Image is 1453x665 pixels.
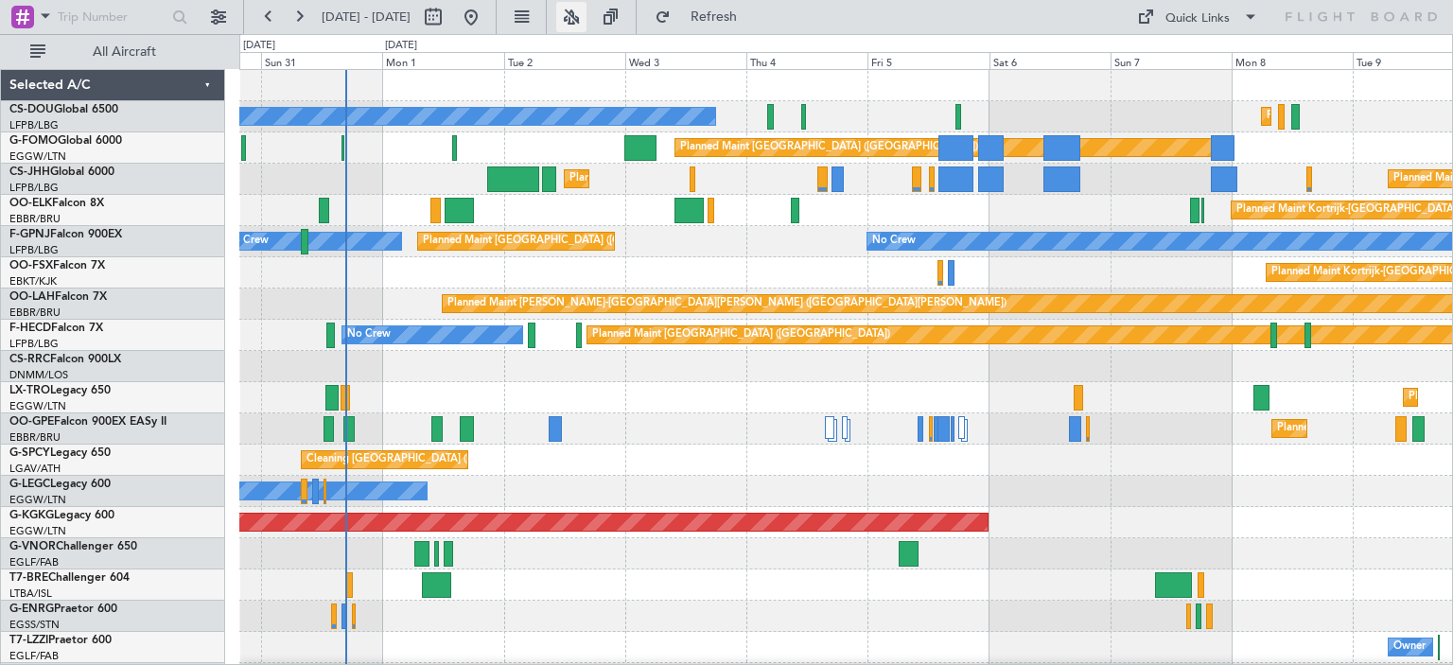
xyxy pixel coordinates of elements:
span: [DATE] - [DATE] [322,9,411,26]
div: Cleaning [GEOGRAPHIC_DATA] ([PERSON_NAME] Intl) [306,446,573,474]
div: Owner [1393,633,1426,661]
span: CS-JHH [9,166,50,178]
div: Mon 1 [382,52,503,69]
a: LGAV/ATH [9,462,61,476]
a: LFPB/LBG [9,337,59,351]
a: T7-LZZIPraetor 600 [9,635,112,646]
div: Planned Maint [GEOGRAPHIC_DATA] ([GEOGRAPHIC_DATA]) [569,165,867,193]
a: EGGW/LTN [9,149,66,164]
a: F-HECDFalcon 7X [9,323,103,334]
a: DNMM/LOS [9,368,68,382]
div: No Crew [225,227,269,255]
a: OO-FSXFalcon 7X [9,260,105,271]
span: All Aircraft [49,45,200,59]
a: CS-RRCFalcon 900LX [9,354,121,365]
span: OO-LAH [9,291,55,303]
span: G-ENRG [9,604,54,615]
span: LX-TRO [9,385,50,396]
a: CS-DOUGlobal 6500 [9,104,118,115]
span: OO-FSX [9,260,53,271]
a: T7-BREChallenger 604 [9,572,130,584]
div: Planned Maint [GEOGRAPHIC_DATA] ([GEOGRAPHIC_DATA]) [592,321,890,349]
button: Quick Links [1128,2,1268,32]
span: CS-DOU [9,104,54,115]
a: EBBR/BRU [9,212,61,226]
span: OO-GPE [9,416,54,428]
a: EGLF/FAB [9,649,59,663]
a: EBKT/KJK [9,274,57,289]
button: Refresh [646,2,760,32]
div: Thu 4 [746,52,867,69]
a: EGGW/LTN [9,524,66,538]
span: G-SPCY [9,447,50,459]
div: Tue 2 [504,52,625,69]
span: Refresh [674,10,754,24]
span: G-VNOR [9,541,56,552]
input: Trip Number [58,3,166,31]
span: CS-RRC [9,354,50,365]
span: G-LEGC [9,479,50,490]
a: LFPB/LBG [9,243,59,257]
div: No Crew [347,321,391,349]
a: G-VNORChallenger 650 [9,541,137,552]
a: LTBA/ISL [9,586,52,601]
a: G-ENRGPraetor 600 [9,604,117,615]
span: OO-ELK [9,198,52,209]
div: Sun 7 [1111,52,1232,69]
div: Planned Maint [PERSON_NAME]-[GEOGRAPHIC_DATA][PERSON_NAME] ([GEOGRAPHIC_DATA][PERSON_NAME]) [447,289,1007,318]
a: OO-LAHFalcon 7X [9,291,107,303]
button: All Aircraft [21,37,205,67]
span: T7-LZZI [9,635,48,646]
span: F-HECD [9,323,51,334]
span: G-KGKG [9,510,54,521]
a: EGGW/LTN [9,399,66,413]
span: G-FOMO [9,135,58,147]
a: G-FOMOGlobal 6000 [9,135,122,147]
a: CS-JHHGlobal 6000 [9,166,114,178]
div: Fri 5 [867,52,989,69]
a: EBBR/BRU [9,430,61,445]
a: EGGW/LTN [9,493,66,507]
div: No Crew [872,227,916,255]
div: [DATE] [243,38,275,54]
a: OO-ELKFalcon 8X [9,198,104,209]
a: EBBR/BRU [9,306,61,320]
a: OO-GPEFalcon 900EX EASy II [9,416,166,428]
a: EGSS/STN [9,618,60,632]
div: Planned Maint [GEOGRAPHIC_DATA] ([GEOGRAPHIC_DATA]) [423,227,721,255]
div: Sun 31 [261,52,382,69]
div: Planned Maint [GEOGRAPHIC_DATA] ([GEOGRAPHIC_DATA]) [680,133,978,162]
span: T7-BRE [9,572,48,584]
a: G-LEGCLegacy 600 [9,479,111,490]
a: LFPB/LBG [9,181,59,195]
a: LX-TROLegacy 650 [9,385,111,396]
a: G-SPCYLegacy 650 [9,447,111,459]
a: EGLF/FAB [9,555,59,569]
div: Sat 6 [989,52,1111,69]
a: LFPB/LBG [9,118,59,132]
span: F-GPNJ [9,229,50,240]
div: Mon 8 [1232,52,1353,69]
div: Quick Links [1165,9,1230,28]
div: [DATE] [385,38,417,54]
a: F-GPNJFalcon 900EX [9,229,122,240]
a: G-KGKGLegacy 600 [9,510,114,521]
